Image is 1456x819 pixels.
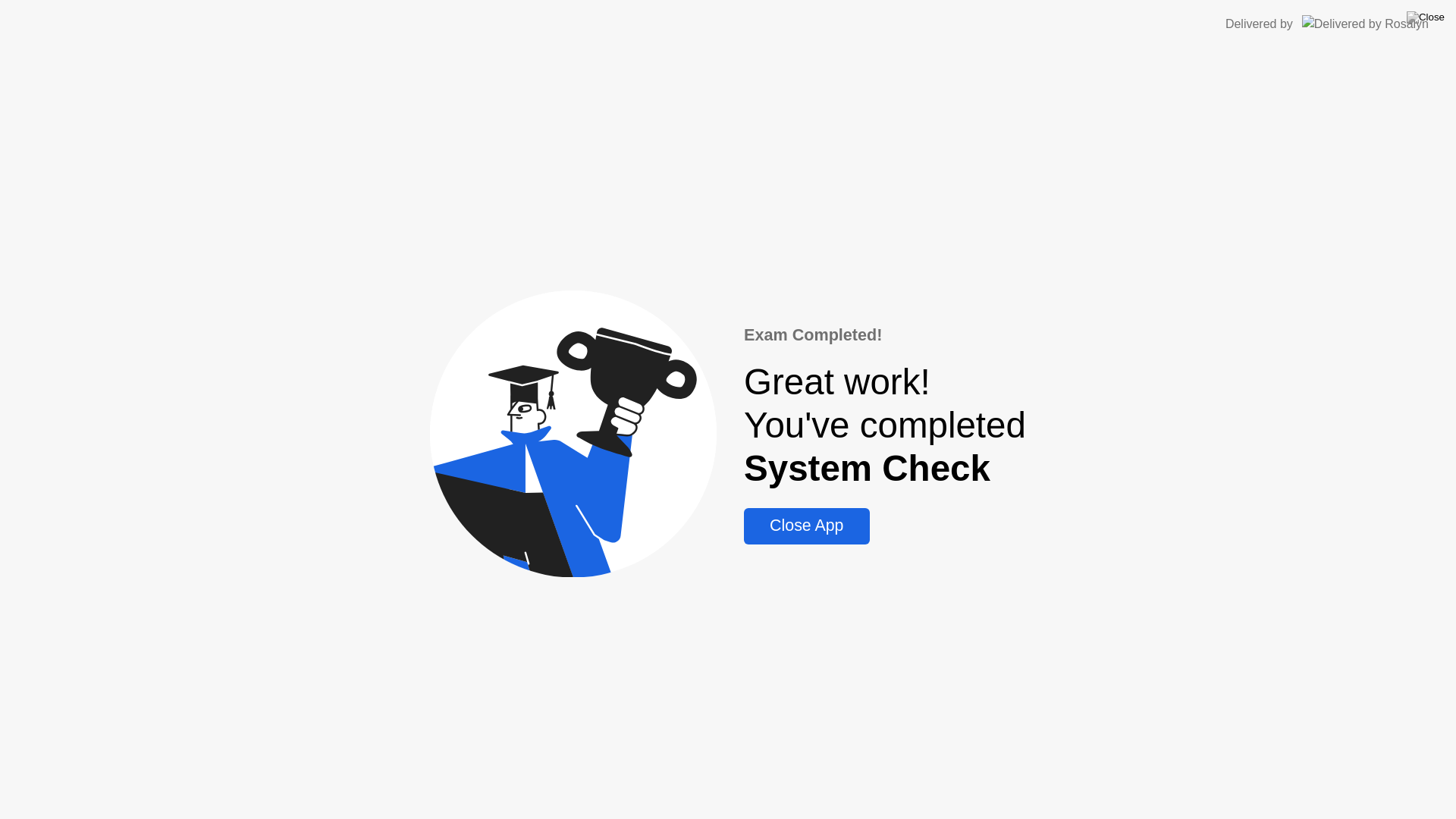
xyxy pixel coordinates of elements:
[744,508,869,544] button: Close App
[1302,15,1429,33] img: Delivered by Rosalyn
[1407,11,1445,24] img: Close
[748,516,864,535] div: Close App
[744,323,1026,347] div: Exam Completed!
[744,360,1026,490] div: Great work! You've completed
[1225,15,1293,33] div: Delivered by
[744,448,990,488] b: System Check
